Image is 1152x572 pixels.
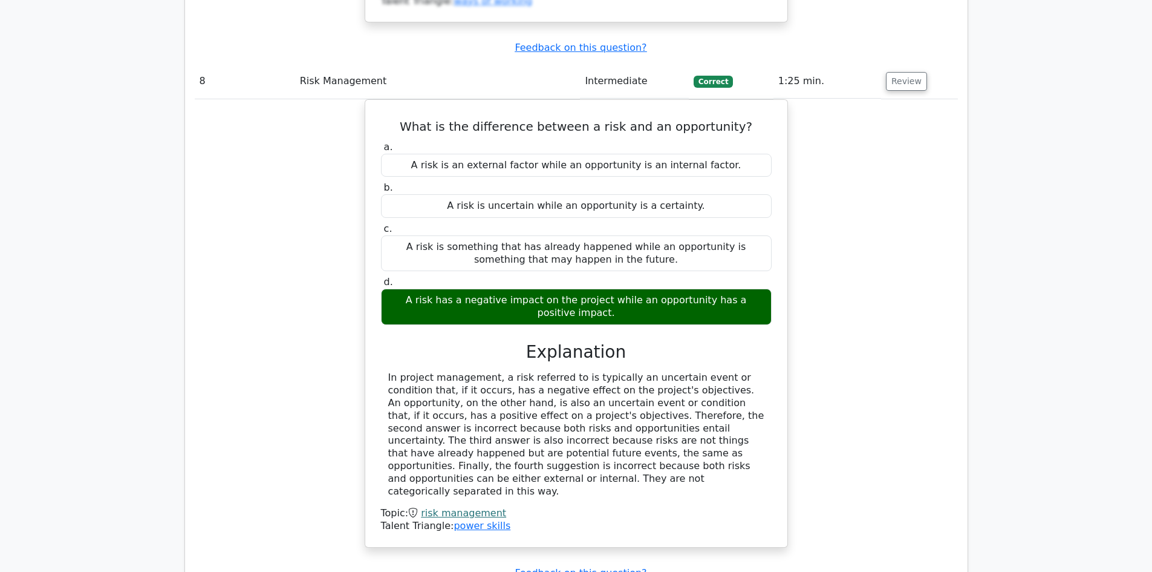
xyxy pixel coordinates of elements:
button: Review [886,72,927,91]
div: Topic: [381,507,772,520]
a: power skills [454,520,510,531]
a: risk management [421,507,506,519]
div: A risk is an external factor while an opportunity is an internal factor. [381,154,772,177]
span: Correct [694,76,733,88]
span: b. [384,182,393,193]
div: A risk is something that has already happened while an opportunity is something that may happen i... [381,235,772,272]
div: In project management, a risk referred to is typically an uncertain event or condition that, if i... [388,372,764,498]
h5: What is the difference between a risk and an opportunity? [380,119,773,134]
a: Feedback on this question? [515,42,646,53]
div: A risk is uncertain while an opportunity is a certainty. [381,194,772,218]
td: Risk Management [295,64,581,99]
td: 8 [195,64,295,99]
span: c. [384,223,392,234]
span: a. [384,141,393,153]
div: Talent Triangle: [381,507,772,533]
div: A risk has a negative impact on the project while an opportunity has a positive impact. [381,289,772,325]
h3: Explanation [388,342,764,363]
td: 1:25 min. [773,64,881,99]
span: d. [384,276,393,288]
td: Intermediate [580,64,689,99]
